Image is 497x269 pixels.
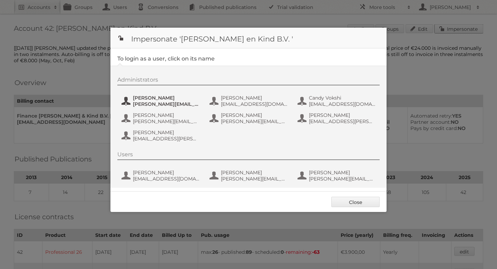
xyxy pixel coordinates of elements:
button: [PERSON_NAME] [PERSON_NAME][EMAIL_ADDRESS][DOMAIN_NAME] [121,111,202,125]
span: [PERSON_NAME] [309,112,376,118]
span: [PERSON_NAME] [221,112,288,118]
span: [PERSON_NAME] [133,169,200,176]
span: [EMAIL_ADDRESS][PERSON_NAME][DOMAIN_NAME] [309,118,376,124]
span: [PERSON_NAME] [133,129,200,136]
span: [PERSON_NAME] [221,95,288,101]
span: [EMAIL_ADDRESS][DOMAIN_NAME] [309,101,376,107]
span: [EMAIL_ADDRESS][DOMAIN_NAME] [221,101,288,107]
h1: Impersonate '[PERSON_NAME] en Kind B.V. ' [110,28,387,48]
a: Close [331,197,380,207]
button: [PERSON_NAME] [EMAIL_ADDRESS][DOMAIN_NAME] [121,169,202,183]
span: [PERSON_NAME] [133,112,200,118]
span: [EMAIL_ADDRESS][DOMAIN_NAME] [133,176,200,182]
span: Candy Vokshi [309,95,376,101]
span: [EMAIL_ADDRESS][PERSON_NAME][DOMAIN_NAME] [133,136,200,142]
button: [PERSON_NAME] [PERSON_NAME][EMAIL_ADDRESS][DOMAIN_NAME] [209,111,290,125]
span: [PERSON_NAME] [133,95,200,101]
span: [PERSON_NAME][EMAIL_ADDRESS][PERSON_NAME][DOMAIN_NAME] [309,176,376,182]
div: Users [117,151,380,160]
button: [PERSON_NAME] [EMAIL_ADDRESS][PERSON_NAME][DOMAIN_NAME] [297,111,378,125]
button: [PERSON_NAME] [PERSON_NAME][EMAIL_ADDRESS][DOMAIN_NAME] [209,169,290,183]
span: [PERSON_NAME][EMAIL_ADDRESS][DOMAIN_NAME] [133,118,200,124]
div: Administrators [117,76,380,85]
span: [PERSON_NAME][EMAIL_ADDRESS][DOMAIN_NAME] [221,176,288,182]
button: [PERSON_NAME] [PERSON_NAME][EMAIL_ADDRESS][DOMAIN_NAME] [121,94,202,108]
button: [PERSON_NAME] [EMAIL_ADDRESS][PERSON_NAME][DOMAIN_NAME] [121,129,202,142]
button: Candy Vokshi [EMAIL_ADDRESS][DOMAIN_NAME] [297,94,378,108]
legend: To login as a user, click on its name [117,55,215,62]
button: [PERSON_NAME] [PERSON_NAME][EMAIL_ADDRESS][PERSON_NAME][DOMAIN_NAME] [297,169,378,183]
span: [PERSON_NAME] [221,169,288,176]
span: [PERSON_NAME][EMAIL_ADDRESS][DOMAIN_NAME] [133,101,200,107]
span: [PERSON_NAME][EMAIL_ADDRESS][DOMAIN_NAME] [221,118,288,124]
span: [PERSON_NAME] [309,169,376,176]
button: [PERSON_NAME] [EMAIL_ADDRESS][DOMAIN_NAME] [209,94,290,108]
